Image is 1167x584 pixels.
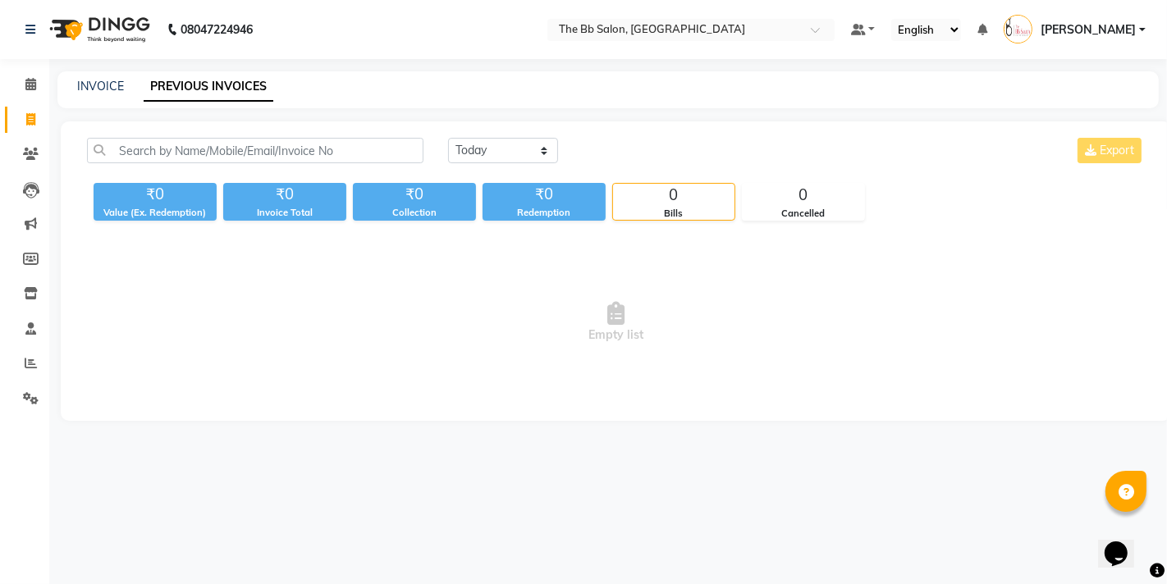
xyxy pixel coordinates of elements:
[483,183,606,206] div: ₹0
[613,207,735,221] div: Bills
[87,138,423,163] input: Search by Name/Mobile/Email/Invoice No
[613,184,735,207] div: 0
[77,79,124,94] a: INVOICE
[42,7,154,52] img: logo
[1004,15,1032,43] img: Ujjwal Bisht
[483,206,606,220] div: Redemption
[1041,21,1136,39] span: [PERSON_NAME]
[181,7,253,52] b: 08047224946
[743,207,864,221] div: Cancelled
[353,183,476,206] div: ₹0
[223,183,346,206] div: ₹0
[743,184,864,207] div: 0
[223,206,346,220] div: Invoice Total
[87,240,1145,404] span: Empty list
[1098,518,1151,568] iframe: chat widget
[94,183,217,206] div: ₹0
[94,206,217,220] div: Value (Ex. Redemption)
[144,72,273,102] a: PREVIOUS INVOICES
[353,206,476,220] div: Collection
